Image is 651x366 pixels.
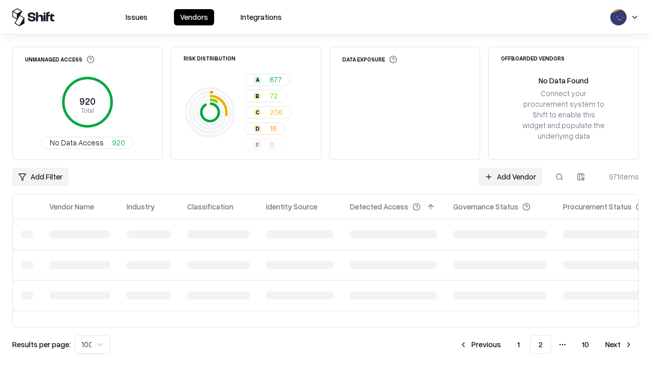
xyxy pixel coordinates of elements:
[245,123,285,135] button: D16
[563,201,632,212] div: Procurement Status
[245,106,291,118] button: C206
[509,335,528,354] button: 1
[127,201,155,212] div: Industry
[12,168,69,186] button: Add Filter
[112,137,125,148] span: 920
[453,335,507,354] button: Previous
[245,74,290,86] button: A677
[530,335,551,354] button: 2
[253,92,261,100] div: B
[453,201,518,212] div: Governance Status
[253,76,261,84] div: A
[599,335,639,354] button: Next
[501,55,565,61] div: Offboarded Vendors
[270,74,282,85] span: 677
[245,90,286,102] button: B72
[270,90,278,101] span: 72
[270,107,283,117] span: 206
[81,106,94,114] tspan: Total
[539,75,588,86] div: No Data Found
[174,9,214,25] button: Vendors
[49,201,94,212] div: Vendor Name
[270,123,277,134] span: 16
[350,201,408,212] div: Detected Access
[79,96,96,107] tspan: 920
[184,55,235,61] div: Risk Distribution
[50,137,104,148] span: No Data Access
[12,339,71,350] p: Results per page:
[25,55,95,64] div: Unmanaged Access
[253,108,261,116] div: C
[120,9,154,25] button: Issues
[41,137,134,149] button: No Data Access920
[187,201,233,212] div: Classification
[342,55,397,64] div: Data Exposure
[266,201,317,212] div: Identity Source
[234,9,288,25] button: Integrations
[453,335,639,354] nav: pagination
[574,335,597,354] button: 10
[598,171,639,182] div: 971 items
[521,88,606,142] div: Connect your procurement system to Shift to enable this widget and populate the underlying data
[253,125,261,133] div: D
[479,168,542,186] a: Add Vendor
